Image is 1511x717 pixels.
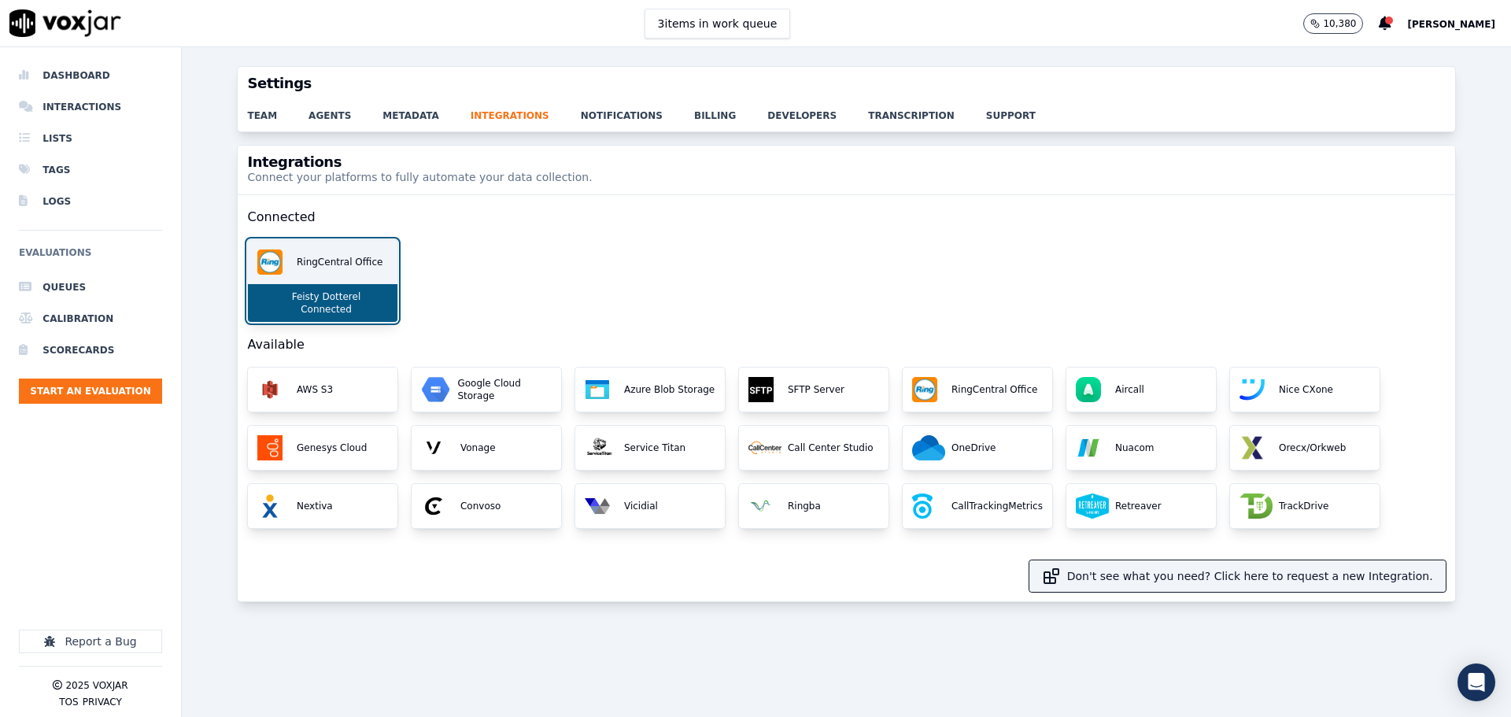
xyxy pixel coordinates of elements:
[59,696,78,708] button: TOS
[1273,500,1328,512] p: TrackDrive
[1109,383,1144,396] p: Aircall
[19,243,162,272] h6: Evaluations
[1109,500,1162,512] p: Retreaver
[645,9,791,39] button: 3items in work queue
[454,500,501,512] p: Convoso
[451,377,552,402] p: Google Cloud Storage
[748,493,774,519] img: Ringba
[1273,383,1333,396] p: Nice CXone
[308,100,382,122] a: agents
[912,377,937,402] img: RingCentral Office
[247,76,1445,91] h3: Settings
[986,100,1067,122] a: support
[1029,560,1446,592] button: Don't see what you need? Click here to request a new Integration.
[618,500,658,512] p: Vicidial
[247,195,1445,239] h2: Connected
[454,442,496,454] p: Vonage
[945,442,996,454] p: OneDrive
[247,169,592,185] p: Connect your platforms to fully automate your data collection.
[247,323,1445,367] h2: Available
[1076,377,1101,402] img: Aircall
[257,377,283,402] img: AWS S3
[19,630,162,653] button: Report a Bug
[585,493,610,519] img: Vicidial
[581,100,694,122] a: notifications
[421,493,446,519] img: Convoso
[1323,17,1356,30] p: 10,380
[286,290,361,303] p: Feisty Dotterel
[1239,435,1265,460] img: Orecx/Orkweb
[781,500,821,512] p: Ringba
[1457,663,1495,701] div: Open Intercom Messenger
[19,123,162,154] a: Lists
[585,377,610,402] img: Azure Blob Storage
[257,249,283,275] img: RingCentral Office
[1239,377,1265,402] img: Nice CXone
[1109,442,1154,454] p: Nuacom
[748,435,781,460] img: Call Center Studio
[1076,435,1101,460] img: Nuacom
[290,442,367,454] p: Genesys Cloud
[19,334,162,366] a: Scorecards
[247,100,308,122] a: team
[65,679,127,692] p: 2025 Voxjar
[19,303,162,334] a: Calibration
[257,435,283,460] img: Genesys Cloud
[618,442,685,454] p: Service Titan
[19,379,162,404] button: Start an Evaluation
[585,435,613,460] img: Service Titan
[83,696,122,708] button: Privacy
[1303,13,1363,34] button: 10,380
[421,435,446,460] img: Vonage
[1303,13,1379,34] button: 10,380
[781,383,844,396] p: SFTP Server
[19,91,162,123] a: Interactions
[912,493,932,519] img: CallTrackingMetrics
[868,100,986,122] a: transcription
[945,383,1037,396] p: RingCentral Office
[290,383,333,396] p: AWS S3
[294,303,352,316] p: Connected
[421,377,450,402] img: Google Cloud Storage
[1076,493,1109,519] img: Retreaver
[9,9,121,37] img: voxjar logo
[247,155,592,169] h3: Integrations
[257,493,283,519] img: Nextiva
[19,60,162,91] a: Dashboard
[290,256,382,268] p: RingCentral Office
[767,100,868,122] a: developers
[19,272,162,303] a: Queues
[1407,19,1495,30] span: [PERSON_NAME]
[19,154,162,186] a: Tags
[1239,493,1273,519] img: TrackDrive
[382,100,471,122] a: metadata
[471,100,581,122] a: integrations
[290,500,333,512] p: Nextiva
[781,442,874,454] p: Call Center Studio
[912,435,945,460] img: OneDrive
[945,500,1043,512] p: CallTrackingMetrics
[1273,442,1346,454] p: Orecx/Orkweb
[694,100,767,122] a: billing
[618,383,715,396] p: Azure Blob Storage
[748,377,774,402] img: SFTP Server
[19,186,162,217] a: Logs
[1407,14,1511,33] button: [PERSON_NAME]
